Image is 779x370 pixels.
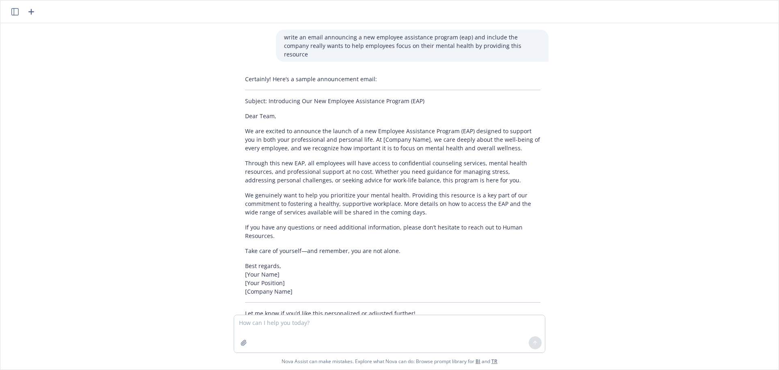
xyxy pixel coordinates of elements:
p: Let me know if you’d like this personalized or adjusted further! [245,309,540,318]
p: Certainly! Here’s a sample announcement email: [245,75,540,83]
span: Nova Assist can make mistakes. Explore what Nova can do: Browse prompt library for and [282,353,497,370]
a: TR [491,358,497,365]
p: Best regards, [Your Name] [Your Position] [Company Name] [245,262,540,296]
p: Through this new EAP, all employees will have access to confidential counseling services, mental ... [245,159,540,184]
p: If you have any questions or need additional information, please don’t hesitate to reach out to H... [245,223,540,240]
a: BI [476,358,480,365]
p: write an email announcing a new employee assistance program (eap) and include the company really ... [284,33,540,58]
p: Subject: Introducing Our New Employee Assistance Program (EAP) [245,97,540,105]
p: We are excited to announce the launch of a new Employee Assistance Program (EAP) designed to supp... [245,127,540,152]
p: Take care of yourself—and remember, you are not alone. [245,247,540,255]
p: We genuinely want to help you prioritize your mental health. Providing this resource is a key par... [245,191,540,216]
p: Dear Team, [245,112,540,120]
